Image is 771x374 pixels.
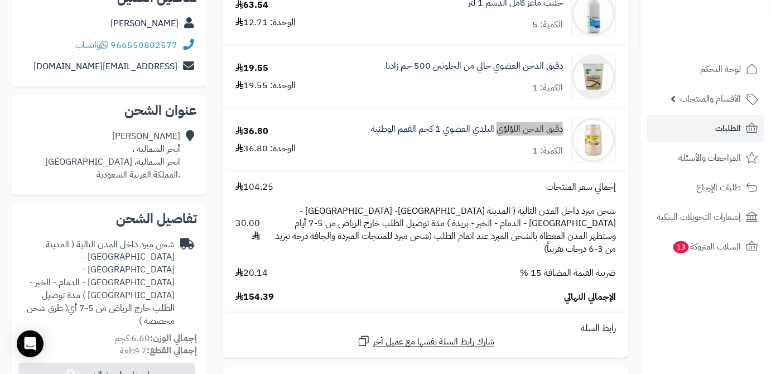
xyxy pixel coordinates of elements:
[271,205,616,256] span: شحن مبرد داخل المدن التالية ( المدينة [GEOGRAPHIC_DATA]- [GEOGRAPHIC_DATA] - [GEOGRAPHIC_DATA] - ...
[572,55,615,99] img: 1692378058-60c28864b71f8ed9c0f04fc410353197d0c674c4-90x90.png
[33,60,177,73] a: [EMAIL_ADDRESS][DOMAIN_NAME]
[647,56,764,83] a: لوحة التحكم
[235,79,296,92] div: الوحدة: 19.55
[647,115,764,142] a: الطلبات
[20,238,175,328] div: شحن مبرد داخل المدن التالية ( المدينة [GEOGRAPHIC_DATA]- [GEOGRAPHIC_DATA] - [GEOGRAPHIC_DATA] - ...
[120,344,197,357] small: 7 قطعة
[532,18,563,31] div: الكمية: 5
[147,344,197,357] strong: إجمالي القطع:
[680,91,741,107] span: الأقسام والمنتجات
[17,330,44,357] div: Open Intercom Messenger
[696,180,741,195] span: طلبات الإرجاع
[647,204,764,231] a: إشعارات التحويلات البنكية
[647,145,764,171] a: المراجعات والأسئلة
[572,118,615,162] img: 1744004598-6281000897041-90x90.jpg
[150,332,197,345] strong: إجمالي الوزن:
[532,81,563,94] div: الكمية: 1
[235,181,273,194] span: 104.25
[110,39,177,52] a: 966550802577
[371,123,563,136] a: دقيق الدخن اللؤلؤي البلدي العضوي 1 كجم القمم الوطنية
[235,267,268,280] span: 20.14
[532,145,563,157] div: الكمية: 1
[647,174,764,201] a: طلبات الإرجاع
[657,209,741,225] span: إشعارات التحويلات البنكية
[235,125,268,138] div: 36.80
[110,17,179,30] a: [PERSON_NAME]
[227,322,624,335] div: رابط السلة
[114,332,197,345] small: 6.60 كجم
[20,104,197,117] h2: عنوان الشحن
[546,181,616,194] span: إجمالي سعر المنتجات
[235,62,268,75] div: 19.55
[385,60,563,73] a: دقيق الدخن العضوي خالي من الجلوتين 500 جم زادنا
[45,130,180,181] div: [PERSON_NAME] أبحر الشمالية ، ابحر الشمالية، [GEOGRAPHIC_DATA] .المملكة العربية السعودية
[520,267,616,280] span: ضريبة القيمة المضافة 15 %
[235,217,260,243] span: 30.00
[700,61,741,77] span: لوحة التحكم
[673,241,689,253] span: 13
[75,39,108,52] a: واتساب
[564,291,616,304] span: الإجمالي النهائي
[647,233,764,260] a: السلات المتروكة13
[357,334,495,348] a: شارك رابط السلة نفسها مع عميل آخر
[20,212,197,226] h2: تفاصيل الشحن
[27,301,175,328] span: ( طرق شحن مخصصة )
[235,142,296,155] div: الوحدة: 36.80
[716,121,741,136] span: الطلبات
[373,335,495,348] span: شارك رابط السلة نفسها مع عميل آخر
[678,150,741,166] span: المراجعات والأسئلة
[235,291,274,304] span: 154.39
[672,239,741,255] span: السلات المتروكة
[235,16,296,29] div: الوحدة: 12.71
